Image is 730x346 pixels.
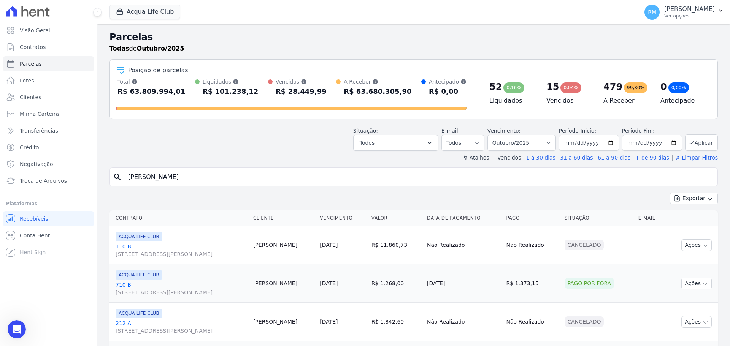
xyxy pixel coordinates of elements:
[503,226,561,264] td: Não Realizado
[6,179,96,196] div: Esta mensagem foi removida
[3,73,94,88] a: Lotes
[109,210,250,226] th: Contrato
[3,140,94,155] a: Crédito
[503,303,561,341] td: Não Realizado
[344,78,411,85] div: A Receber
[441,128,460,134] label: E-mail:
[44,163,118,170] div: joined the conversation
[36,249,42,255] button: Selecionador de GIF
[320,242,338,248] a: [DATE]
[3,90,94,105] a: Clientes
[664,5,715,13] p: [PERSON_NAME]
[560,82,581,93] div: 0,04%
[320,280,338,286] a: [DATE]
[128,66,188,75] div: Posição de parcelas
[6,151,146,161] div: 9 de Outubro
[37,9,112,17] p: A equipe também pode ajudar
[598,155,630,161] a: 61 a 90 dias
[124,169,714,185] input: Buscar por nome do lote ou do cliente
[660,96,705,105] h4: Antecipado
[119,3,133,17] button: Início
[3,211,94,226] a: Recebíveis
[6,196,125,239] div: [PERSON_NAME] [PERSON_NAME], bom dia! Como vai?[PERSON_NAME], qual o contrato e nome do cliente p...
[603,96,648,105] h4: A Receber
[560,155,593,161] a: 31 a 60 dias
[20,93,41,101] span: Clientes
[116,232,162,241] span: ACQUA LIFE CLUB
[12,249,18,255] button: Upload do anexo
[503,82,524,93] div: 0,16%
[20,43,46,51] span: Contratos
[320,319,338,325] a: [DATE]
[6,196,146,256] div: Adriane diz…
[3,106,94,122] a: Minha Carteira
[565,278,614,289] div: Pago por fora
[44,164,64,169] b: Adriane
[27,14,146,145] div: Pode me ajudar a identificar os 2 depósitos que aparecem na parcela da cliente?
[3,56,94,71] a: Parcelas
[424,303,503,341] td: Não Realizado
[3,173,94,188] a: Troca de Arquivos
[203,78,259,85] div: Liquidados
[113,172,122,182] i: search
[670,193,718,204] button: Exportar
[116,250,247,258] span: [STREET_ADDRESS][PERSON_NAME]
[3,228,94,243] a: Conta Hent
[20,215,48,223] span: Recebíveis
[681,278,712,289] button: Ações
[368,264,424,303] td: R$ 1.268,00
[12,201,119,216] div: [PERSON_NAME] [PERSON_NAME], bom dia! Como vai?
[681,239,712,251] button: Ações
[116,309,162,318] span: ACQUA LIFE CLUB
[116,289,247,296] span: [STREET_ADDRESS][PERSON_NAME]
[130,246,143,258] button: Enviar uma mensagem
[368,226,424,264] td: R$ 11.860,73
[494,155,523,161] label: Vencidos:
[3,23,94,38] a: Visão Geral
[562,210,635,226] th: Situação
[117,85,185,98] div: R$ 63.809.994,01
[137,45,184,52] strong: Outubro/2025
[317,210,368,226] th: Vencimento
[638,2,730,23] button: RM [PERSON_NAME] Ver opções
[353,135,438,151] button: Todos
[20,144,39,151] span: Crédito
[6,179,146,196] div: Adriane diz…
[276,78,327,85] div: Vencidos
[109,5,180,19] button: Acqua Life Club
[116,281,247,296] a: 710 B[STREET_ADDRESS][PERSON_NAME]
[635,210,666,226] th: E-mail
[6,161,146,179] div: Adriane diz…
[12,184,90,190] i: Esta mensagem foi removida
[116,243,247,258] a: 110 B[STREET_ADDRESS][PERSON_NAME]
[424,264,503,303] td: [DATE]
[503,264,561,303] td: R$ 1.373,15
[20,232,50,239] span: Conta Hent
[664,13,715,19] p: Ver opções
[6,199,91,208] div: Plataformas
[660,81,667,93] div: 0
[559,128,596,134] label: Período Inicío:
[250,210,317,226] th: Cliente
[3,156,94,172] a: Negativação
[368,303,424,341] td: R$ 1.842,60
[546,96,591,105] h4: Vencidos
[133,3,147,17] div: Fechar
[489,96,534,105] h4: Liquidados
[6,14,146,151] div: Raquel diz…
[424,210,503,226] th: Data de Pagamento
[565,240,604,250] div: Cancelado
[109,45,129,52] strong: Todas
[250,303,317,341] td: [PERSON_NAME]
[429,78,467,85] div: Antecipado
[117,78,185,85] div: Total
[250,226,317,264] td: [PERSON_NAME]
[672,155,718,161] a: ✗ Limpar Filtros
[20,60,42,68] span: Parcelas
[353,128,378,134] label: Situação:
[20,110,59,118] span: Minha Carteira
[20,160,53,168] span: Negativação
[48,249,54,255] button: Start recording
[668,82,689,93] div: 0,00%
[526,155,555,161] a: 1 a 30 dias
